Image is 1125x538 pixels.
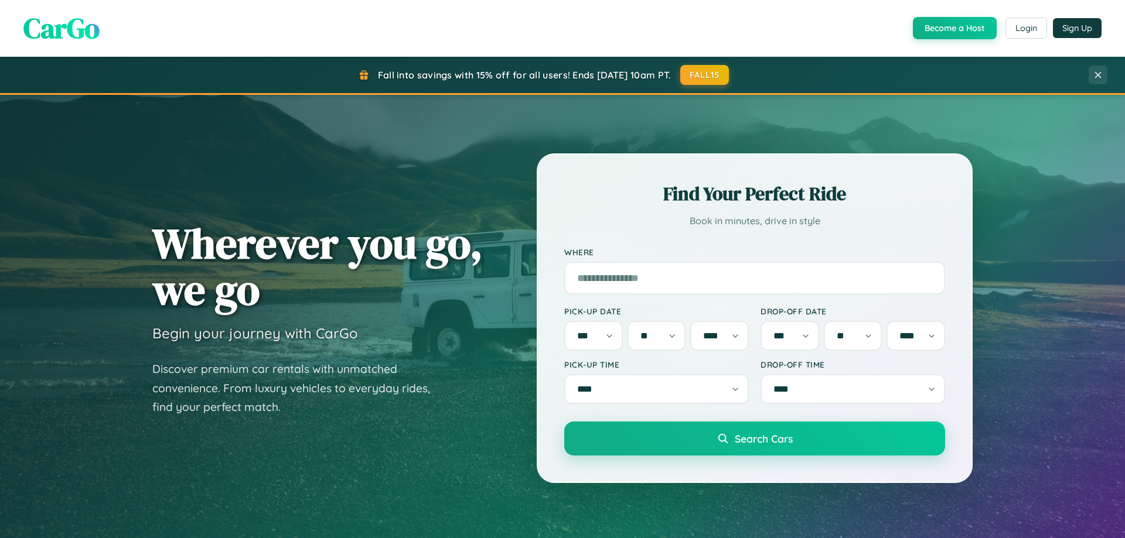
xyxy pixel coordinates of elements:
span: Fall into savings with 15% off for all users! Ends [DATE] 10am PT. [378,69,671,81]
span: CarGo [23,9,100,47]
h1: Wherever you go, we go [152,220,483,313]
button: Search Cars [564,422,945,455]
button: FALL15 [680,65,729,85]
button: Become a Host [913,17,997,39]
button: Sign Up [1053,18,1102,38]
span: Search Cars [735,432,793,445]
label: Pick-up Time [564,359,749,369]
label: Where [564,247,945,257]
label: Drop-off Date [761,306,945,316]
button: Login [1005,18,1047,39]
h3: Begin your journey with CarGo [152,324,358,342]
label: Pick-up Date [564,306,749,316]
p: Discover premium car rentals with unmatched convenience. From luxury vehicles to everyday rides, ... [152,359,445,417]
p: Book in minutes, drive in style [564,213,945,229]
label: Drop-off Time [761,359,945,369]
h2: Find Your Perfect Ride [564,181,945,207]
